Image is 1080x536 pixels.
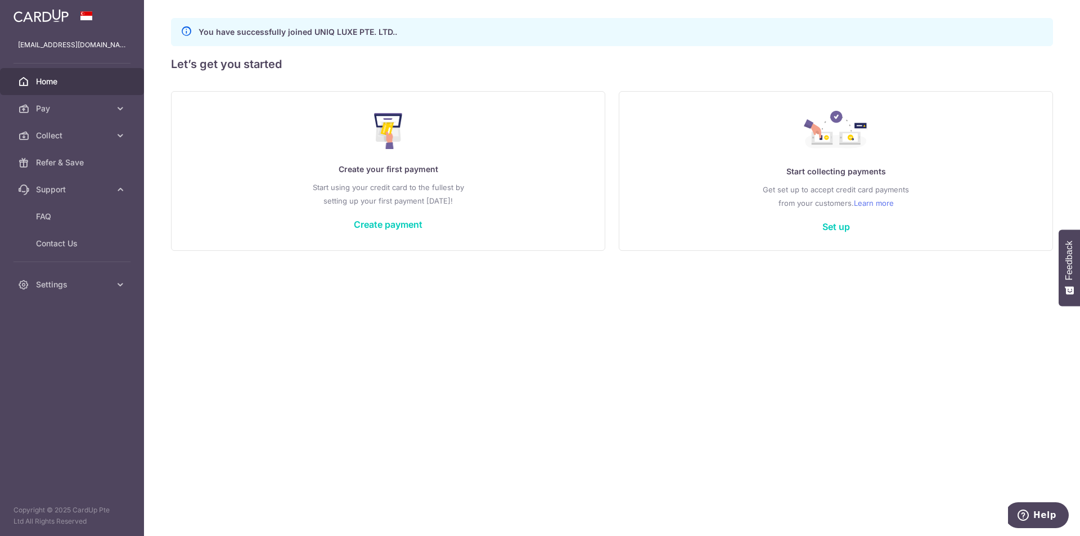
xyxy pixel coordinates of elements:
[36,103,110,114] span: Pay
[1008,502,1069,530] iframe: Opens a widget where you can find more information
[354,219,422,230] a: Create payment
[171,55,1053,73] h5: Let’s get you started
[374,113,403,149] img: Make Payment
[18,39,126,51] p: [EMAIL_ADDRESS][DOMAIN_NAME]
[1059,229,1080,306] button: Feedback - Show survey
[36,211,110,222] span: FAQ
[194,181,582,208] p: Start using your credit card to the fullest by setting up your first payment [DATE]!
[36,238,110,249] span: Contact Us
[804,111,868,151] img: Collect Payment
[36,157,110,168] span: Refer & Save
[642,165,1030,178] p: Start collecting payments
[36,279,110,290] span: Settings
[13,9,69,22] img: CardUp
[36,130,110,141] span: Collect
[822,221,850,232] a: Set up
[36,76,110,87] span: Home
[854,196,894,210] a: Learn more
[1064,241,1074,280] span: Feedback
[194,163,582,176] p: Create your first payment
[642,183,1030,210] p: Get set up to accept credit card payments from your customers.
[36,184,110,195] span: Support
[199,25,397,39] p: You have successfully joined UNIQ LUXE PTE. LTD..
